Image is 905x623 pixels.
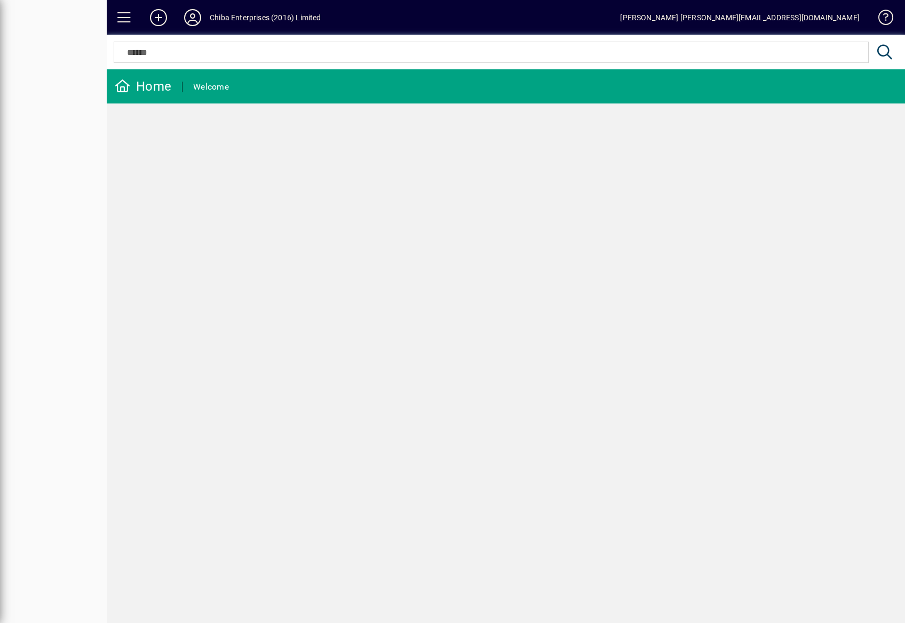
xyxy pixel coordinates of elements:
[210,9,321,26] div: Chiba Enterprises (2016) Limited
[193,78,229,95] div: Welcome
[115,78,171,95] div: Home
[620,9,860,26] div: [PERSON_NAME] [PERSON_NAME][EMAIL_ADDRESS][DOMAIN_NAME]
[176,8,210,27] button: Profile
[141,8,176,27] button: Add
[870,2,892,37] a: Knowledge Base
